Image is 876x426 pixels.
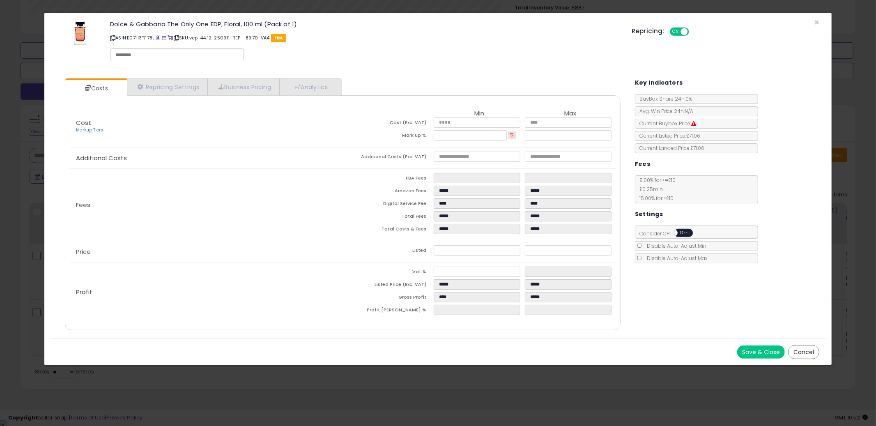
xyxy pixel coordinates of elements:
td: FBA Fees [343,173,434,186]
h5: Fees [635,159,651,169]
td: Additional Costs (Exc. VAT) [343,152,434,164]
button: Save & Close [737,345,785,359]
p: Profit [69,289,343,295]
span: × [814,16,819,28]
a: Business Pricing [208,78,280,95]
td: Listed Price (Exc. VAT) [343,279,434,292]
span: 8.00 % for <= £10 [635,177,676,202]
span: Consider CPT: [635,230,704,237]
button: Cancel [788,345,819,359]
a: All offer listings [162,35,166,41]
h5: Repricing: [632,28,664,35]
span: Avg. Win Price 24h: N/A [635,108,693,115]
span: Current Listed Price: £71.06 [635,132,700,139]
td: Profit [PERSON_NAME] % [343,305,434,318]
p: ASIN: B07H3TF78L | SKU: vcp-44.12-250911-REP--89.70-VA4 [110,31,619,44]
td: Total Costs & Fees [343,224,434,237]
td: Total Fees [343,211,434,224]
a: Analytics [280,78,340,95]
td: Cost (Exc. VAT) [343,117,434,130]
p: Cost [69,120,343,134]
h5: Settings [635,209,663,219]
p: Price [69,249,343,255]
span: £0.25 min [635,186,663,193]
th: Min [434,110,525,117]
a: BuyBox page [156,35,160,41]
a: Your listing only [168,35,172,41]
a: Markup Tiers [76,127,103,133]
span: Disable Auto-Adjust Min [643,242,706,249]
td: Listed [343,245,434,258]
th: Max [525,110,616,117]
span: FBA [271,34,286,42]
span: Current Buybox Price: [635,120,696,127]
i: Suppressed Buy Box [691,121,696,126]
span: Disable Auto-Adjust Max [643,255,708,262]
a: Repricing Settings [127,78,208,95]
span: OFF [678,230,691,237]
img: 31T8+ztFn0L._SL60_.jpg [68,21,92,46]
td: Digital Service Fee [343,198,434,211]
h3: Dolce & Gabbana The Only One EDP, Floral, 100 ml (Pack of 1) [110,21,619,27]
a: Costs [65,80,126,97]
span: BuyBox Share 24h: 0% [635,95,692,102]
h5: Key Indicators [635,78,683,88]
td: Vat % [343,267,434,279]
p: Fees [69,202,343,208]
p: Additional Costs [69,155,343,161]
span: ON [671,28,681,35]
span: OFF [687,28,701,35]
span: 15.00 % for > £10 [635,195,674,202]
td: Mark up % [343,130,434,143]
td: Amazon Fees [343,186,434,198]
span: Current Landed Price: £71.06 [635,145,704,152]
td: Gross Profit [343,292,434,305]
